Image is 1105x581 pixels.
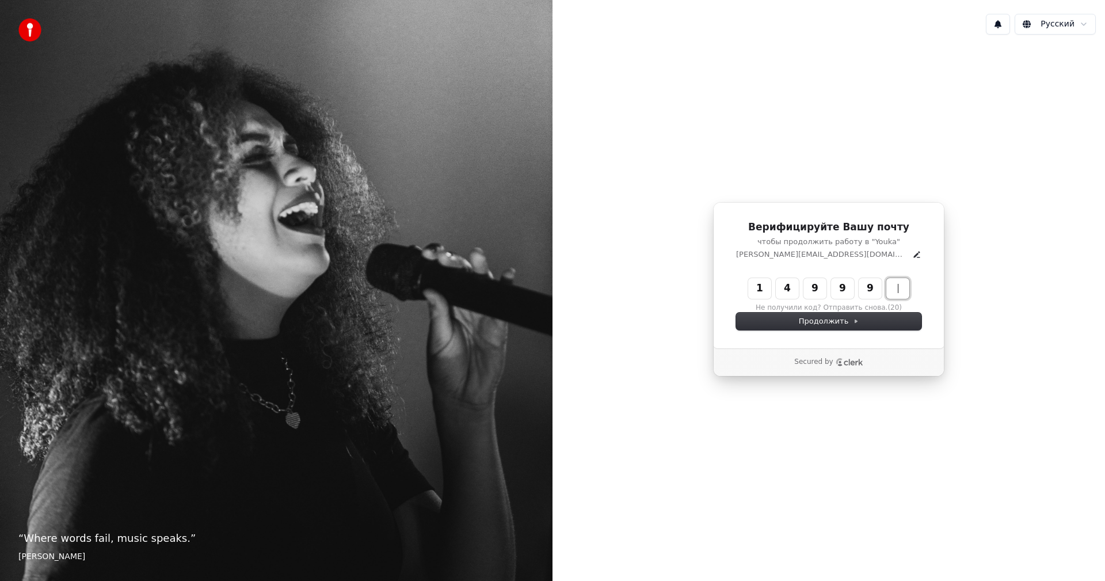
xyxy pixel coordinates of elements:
[836,358,863,366] a: Clerk logo
[18,530,534,546] p: “ Where words fail, music speaks. ”
[794,358,833,367] p: Secured by
[912,250,921,259] button: Edit
[736,313,921,330] button: Продолжить
[18,18,41,41] img: youka
[799,316,859,326] span: Продолжить
[18,551,534,563] footer: [PERSON_NAME]
[748,278,932,299] input: Enter verification code
[736,237,921,247] p: чтобы продолжить работу в "Youka"
[736,249,908,260] p: [PERSON_NAME][EMAIL_ADDRESS][DOMAIN_NAME]
[736,221,921,234] h1: Верифицируйте Вашу почту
